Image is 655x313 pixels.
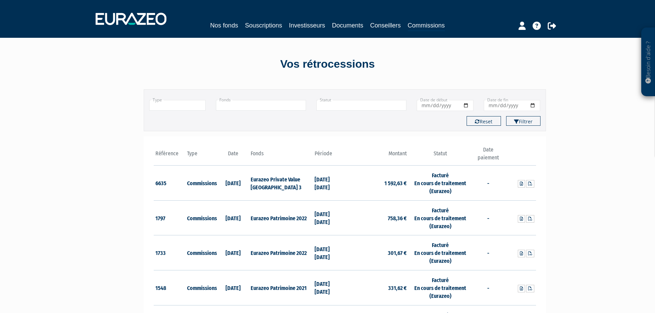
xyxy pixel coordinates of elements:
td: Facturé En cours de traitement (Eurazeo) [408,166,472,201]
td: Commissions [185,235,217,270]
th: Montant [345,146,408,166]
td: - [472,235,504,270]
th: Type [185,146,217,166]
th: Statut [408,146,472,166]
td: [DATE] [DATE] [313,166,345,201]
td: [DATE] [DATE] [313,235,345,270]
td: 301,67 € [345,235,408,270]
td: - [472,270,504,305]
td: Facturé En cours de traitement (Eurazeo) [408,200,472,235]
div: Vos rétrocessions [132,56,524,72]
th: Période [313,146,345,166]
th: Date paiement [472,146,504,166]
td: 6635 [154,166,186,201]
a: Commissions [408,21,445,31]
img: 1732889491-logotype_eurazeo_blanc_rvb.png [96,13,166,25]
td: 758,36 € [345,200,408,235]
td: Commissions [185,200,217,235]
td: 1797 [154,200,186,235]
a: Conseillers [370,21,401,30]
td: Commissions [185,166,217,201]
td: Commissions [185,270,217,305]
td: 1548 [154,270,186,305]
th: Date [217,146,249,166]
p: Besoin d'aide ? [644,31,652,93]
td: [DATE] [DATE] [313,200,345,235]
th: Fonds [249,146,313,166]
td: Eurazeo Patrimoine 2022 [249,200,313,235]
td: [DATE] [217,166,249,201]
td: [DATE] [217,235,249,270]
td: Facturé En cours de traitement (Eurazeo) [408,270,472,305]
button: Reset [467,116,501,126]
a: Souscriptions [245,21,282,30]
td: Eurazeo Patrimoine 2022 [249,235,313,270]
td: Eurazeo Patrimoine 2021 [249,270,313,305]
th: Référence [154,146,186,166]
td: [DATE] [DATE] [313,270,345,305]
td: - [472,166,504,201]
a: Nos fonds [210,21,238,30]
td: [DATE] [217,200,249,235]
td: Eurazeo Private Value [GEOGRAPHIC_DATA] 3 [249,166,313,201]
a: Documents [332,21,363,30]
button: Filtrer [506,116,541,126]
td: Facturé En cours de traitement (Eurazeo) [408,235,472,270]
a: Investisseurs [289,21,325,30]
td: 1733 [154,235,186,270]
td: - [472,200,504,235]
td: [DATE] [217,270,249,305]
td: 1 592,63 € [345,166,408,201]
td: 331,62 € [345,270,408,305]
